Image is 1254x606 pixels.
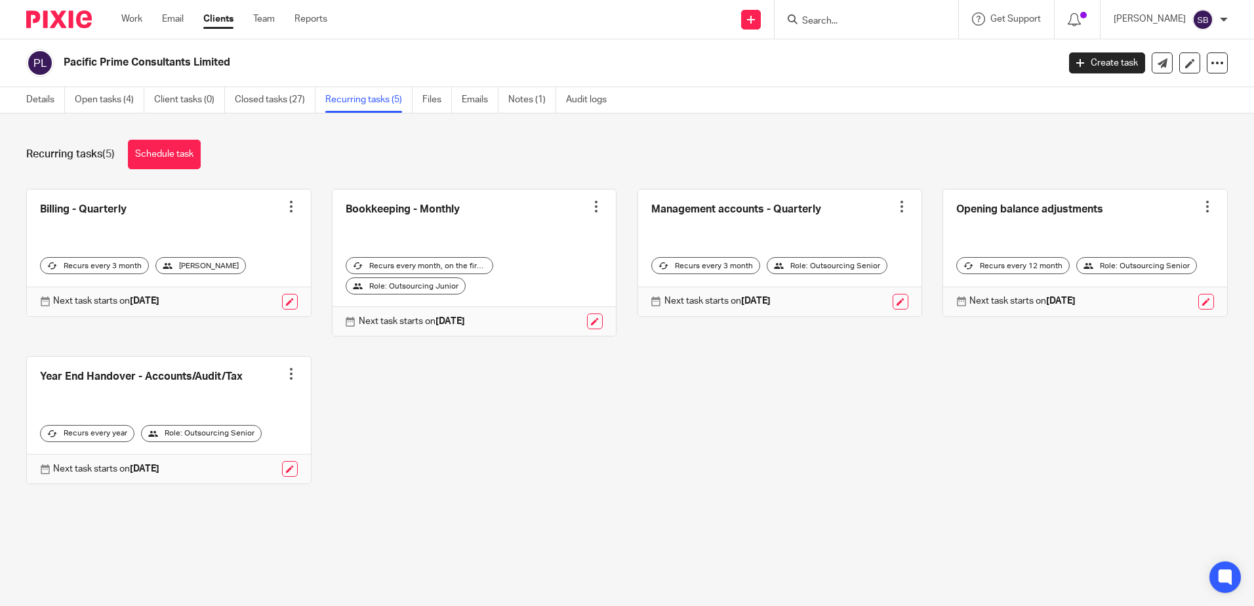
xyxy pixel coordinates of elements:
[130,464,159,474] strong: [DATE]
[235,87,315,113] a: Closed tasks (27)
[508,87,556,113] a: Notes (1)
[40,425,134,442] div: Recurs every year
[130,296,159,306] strong: [DATE]
[162,12,184,26] a: Email
[767,257,887,274] div: Role: Outsourcing Senior
[1046,296,1076,306] strong: [DATE]
[26,87,65,113] a: Details
[435,317,465,326] strong: [DATE]
[40,257,149,274] div: Recurs every 3 month
[155,257,246,274] div: [PERSON_NAME]
[664,294,771,308] p: Next task starts on
[121,12,142,26] a: Work
[346,257,493,274] div: Recurs every month, on the first workday
[1192,9,1213,30] img: svg%3E
[651,257,760,274] div: Recurs every 3 month
[325,87,413,113] a: Recurring tasks (5)
[141,425,262,442] div: Role: Outsourcing Senior
[566,87,617,113] a: Audit logs
[128,140,201,169] a: Schedule task
[294,12,327,26] a: Reports
[26,148,115,161] h1: Recurring tasks
[346,277,466,294] div: Role: Outsourcing Junior
[801,16,919,28] input: Search
[203,12,233,26] a: Clients
[253,12,275,26] a: Team
[422,87,452,113] a: Files
[26,49,54,77] img: svg%3E
[990,14,1041,24] span: Get Support
[75,87,144,113] a: Open tasks (4)
[64,56,852,70] h2: Pacific Prime Consultants Limited
[969,294,1076,308] p: Next task starts on
[102,149,115,159] span: (5)
[741,296,771,306] strong: [DATE]
[1069,52,1145,73] a: Create task
[53,294,159,308] p: Next task starts on
[359,315,465,328] p: Next task starts on
[462,87,498,113] a: Emails
[154,87,225,113] a: Client tasks (0)
[53,462,159,475] p: Next task starts on
[1076,257,1197,274] div: Role: Outsourcing Senior
[956,257,1070,274] div: Recurs every 12 month
[1114,12,1186,26] p: [PERSON_NAME]
[26,10,92,28] img: Pixie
